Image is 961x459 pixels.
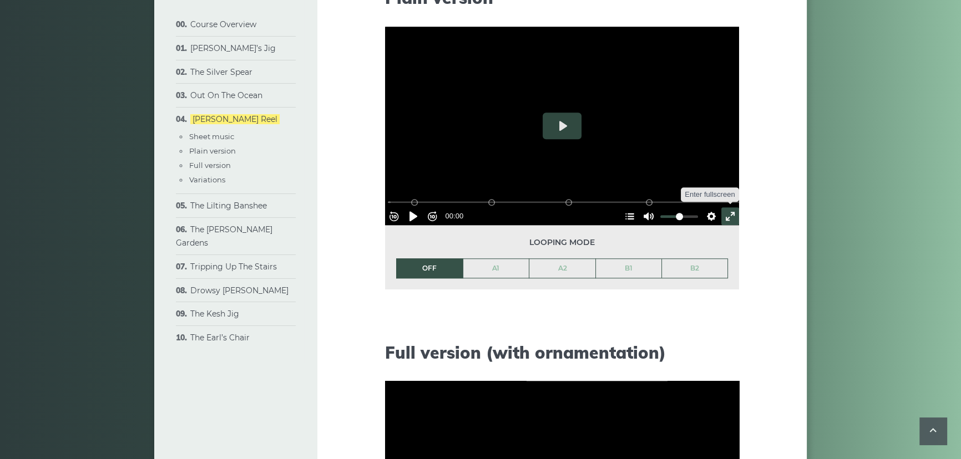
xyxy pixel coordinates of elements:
a: Course Overview [190,19,256,29]
a: A2 [529,259,595,278]
a: [PERSON_NAME] Reel [190,114,280,124]
h2: Full version (with ornamentation) [385,343,739,363]
a: Tripping Up The Stairs [190,262,277,272]
a: B2 [662,259,727,278]
a: Full version [189,161,231,170]
a: The Silver Spear [190,67,252,77]
a: The Kesh Jig [190,309,239,319]
a: Plain version [189,146,236,155]
a: The [PERSON_NAME] Gardens [176,225,272,248]
a: The Lilting Banshee [190,201,267,211]
a: Sheet music [189,132,234,141]
span: Looping mode [396,236,728,249]
a: Drowsy [PERSON_NAME] [190,285,289,295]
a: Variations [189,175,225,184]
a: Out On The Ocean [190,90,262,100]
a: A1 [463,259,529,278]
a: [PERSON_NAME]’s Jig [190,43,276,53]
a: The Earl’s Chair [190,333,250,343]
a: B1 [596,259,662,278]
